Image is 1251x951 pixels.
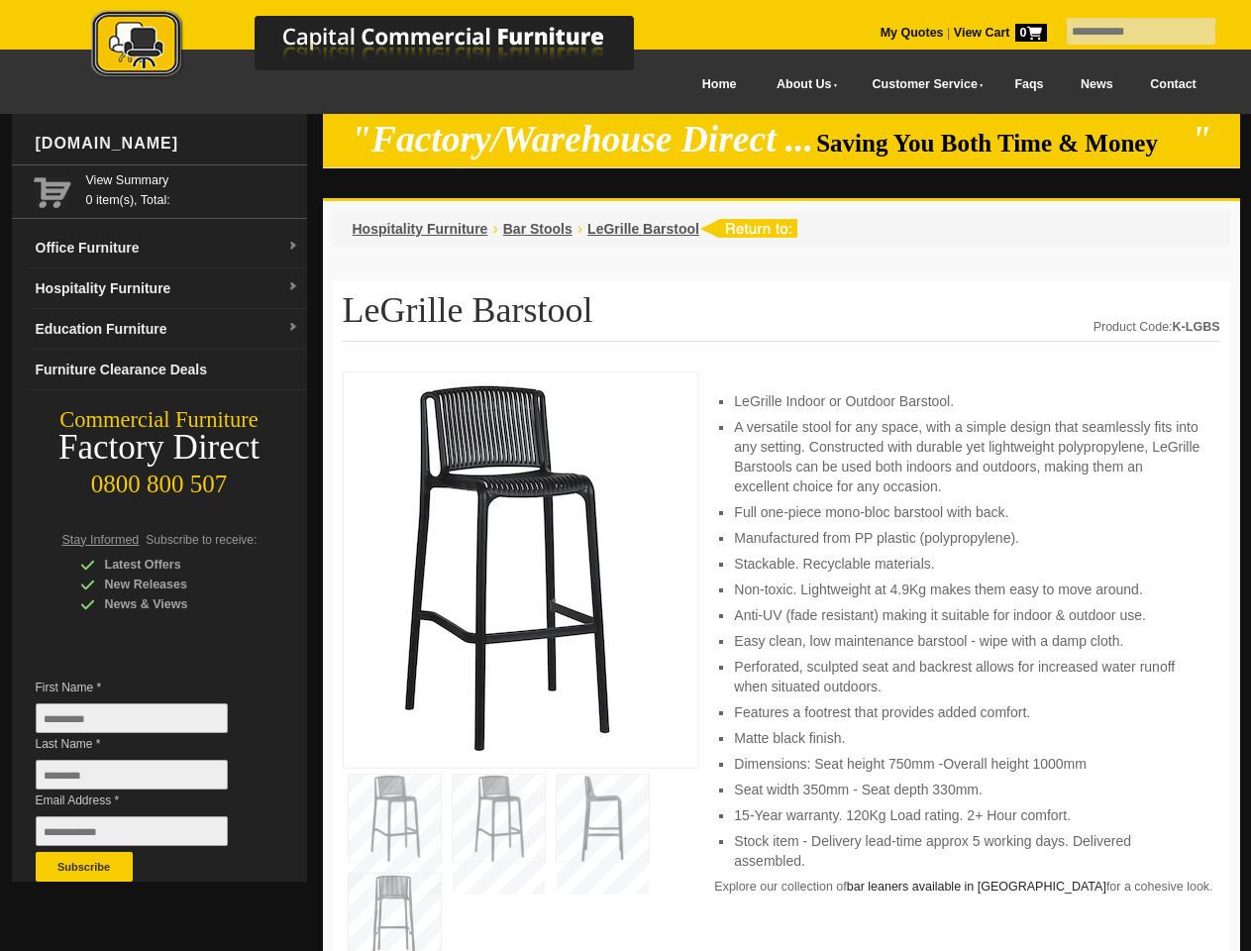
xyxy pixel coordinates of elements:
[492,219,497,239] li: ›
[36,816,228,846] input: Email Address *
[36,760,228,790] input: Last Name *
[734,780,1199,799] li: Seat width 350mm - Seat depth 330mm.
[816,130,1188,157] span: Saving You Both Time & Money
[755,62,850,107] a: About Us
[353,221,488,237] a: Hospitality Furniture
[1191,119,1211,159] em: "
[577,219,582,239] li: ›
[1094,317,1220,337] div: Product Code:
[734,631,1199,651] li: Easy clean, low maintenance barstool - wipe with a damp cloth.
[734,657,1199,696] li: Perforated, sculpted seat and backrest allows for increased water runoff when situated outdoors.
[354,382,651,752] img: LeGrille Barstool
[734,605,1199,625] li: Anti-UV (fade resistant) making it suitable for indoor & outdoor use.
[950,26,1046,40] a: View Cart0
[36,852,133,882] button: Subscribe
[587,221,699,237] a: LeGrille Barstool
[734,417,1199,496] li: A versatile stool for any space, with a simple design that seamlessly fits into any setting. Cons...
[146,533,257,547] span: Subscribe to receive:
[36,791,258,810] span: Email Address *
[734,391,1199,411] li: LeGrille Indoor or Outdoor Barstool.
[86,170,299,207] span: 0 item(s), Total:
[1131,62,1214,107] a: Contact
[287,281,299,293] img: dropdown
[734,754,1199,774] li: Dimensions: Seat height 750mm -Overall height 1000mm
[850,62,995,107] a: Customer Service
[62,533,140,547] span: Stay Informed
[36,703,228,733] input: First Name *
[734,702,1199,722] li: Features a footrest that provides added comfort.
[734,831,1199,871] li: Stock item - Delivery lead-time approx 5 working days. Delivered assembled.
[28,228,307,268] a: Office Furnituredropdown
[954,26,1047,40] strong: View Cart
[28,268,307,309] a: Hospitality Furnituredropdown
[36,678,258,697] span: First Name *
[734,528,1199,548] li: Manufactured from PP plastic (polypropylene).
[80,575,268,594] div: New Releases
[699,219,797,238] img: return to
[1062,62,1131,107] a: News
[734,805,1199,825] li: 15-Year warranty. 120Kg Load rating. 2+ Hour comfort.
[28,309,307,350] a: Education Furnituredropdown
[28,114,307,173] div: [DOMAIN_NAME]
[996,62,1063,107] a: Faqs
[734,554,1199,574] li: Stackable. Recyclable materials.
[80,555,268,575] div: Latest Offers
[1015,24,1047,42] span: 0
[12,461,307,498] div: 0800 800 507
[343,291,1220,342] h1: LeGrille Barstool
[12,434,307,462] div: Factory Direct
[847,880,1106,894] a: bar leaners available in [GEOGRAPHIC_DATA]
[28,350,307,390] a: Furniture Clearance Deals
[734,502,1199,522] li: Full one-piece mono-bloc barstool with back.
[351,119,813,159] em: "Factory/Warehouse Direct ...
[12,406,307,434] div: Commercial Furniture
[36,734,258,754] span: Last Name *
[503,221,573,237] a: Bar Stools
[86,170,299,190] a: View Summary
[37,10,730,82] img: Capital Commercial Furniture Logo
[881,26,944,40] a: My Quotes
[80,594,268,614] div: News & Views
[734,580,1199,599] li: Non-toxic. Lightweight at 4.9Kg makes them easy to move around.
[287,322,299,334] img: dropdown
[1173,320,1220,334] strong: K-LGBS
[287,241,299,253] img: dropdown
[37,10,730,88] a: Capital Commercial Furniture Logo
[734,728,1199,748] li: Matte black finish.
[714,877,1219,897] p: Explore our collection of for a cohesive look.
